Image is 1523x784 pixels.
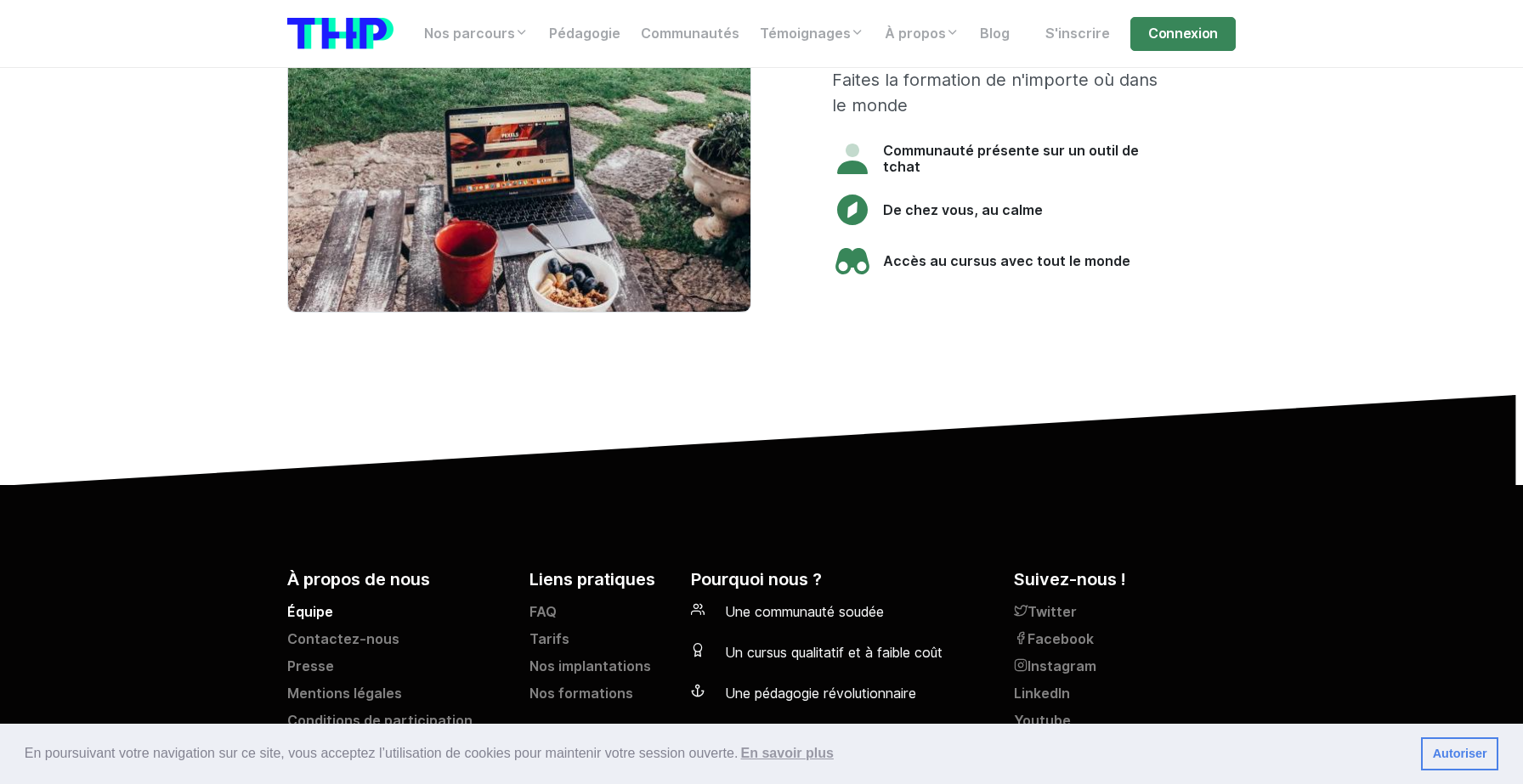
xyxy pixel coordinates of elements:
p: Faites la formation de n'importe où dans le monde [832,67,1175,118]
a: Connexion [1130,17,1236,51]
span: Communauté présente sur un outil de tchat [883,143,1175,175]
h5: Pourquoi nous ? [691,567,994,592]
a: Nos implantations [529,657,671,684]
a: À propos [875,17,970,51]
a: Témoignages [750,17,875,51]
h5: Suivez-nous ! [1014,567,1236,592]
a: Conditions de participation [287,711,509,738]
span: Une pédagogie révolutionnaire [725,685,916,702]
a: Blog [970,17,1020,51]
a: learn more about cookies [738,741,836,766]
img: logo [287,18,393,49]
a: Presse [287,657,509,684]
span: Accès au cursus avec tout le monde [883,253,1130,269]
span: De chez vous, au calme [883,202,1043,218]
a: Contactez-nous [287,629,509,657]
span: En poursuivant votre navigation sur ce site, vous acceptez l’utilisation de cookies pour mainteni... [25,741,1407,766]
a: Pédagogie [539,17,631,51]
span: Une communauté soudée [725,604,884,620]
a: Communautés [631,17,750,51]
img: remote [287,21,751,313]
h5: À propos de nous [287,567,509,592]
h5: Liens pratiques [529,567,671,592]
a: Nos parcours [414,17,539,51]
a: dismiss cookie message [1421,737,1498,771]
a: FAQ [529,602,671,629]
span: Un cursus qualitatif et à faible coût [725,645,943,661]
a: S'inscrire [1035,17,1120,51]
a: LinkedIn [1014,684,1236,711]
a: Youtube [1014,711,1236,738]
a: Instagram [1014,657,1236,684]
a: Mentions légales [287,684,509,711]
a: Twitter [1014,602,1236,629]
a: Tarifs [529,629,671,657]
a: Nos formations [529,684,671,711]
a: Facebook [1014,629,1236,657]
a: Équipe [287,602,509,629]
